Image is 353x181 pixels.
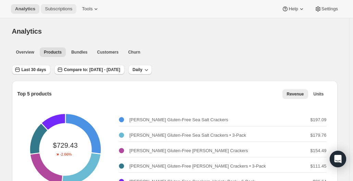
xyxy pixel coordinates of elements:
button: Last 30 days [12,65,50,75]
span: Help [289,6,298,12]
span: Bundles [71,49,87,55]
button: Compare to: [DATE] - [DATE] [54,65,124,75]
span: Analytics [15,6,35,12]
span: Compare to: [DATE] - [DATE] [64,67,120,72]
span: Settings [321,6,338,12]
p: [PERSON_NAME] Gluten-Free Sea Salt Crackers [130,116,228,123]
p: $179.76 [311,132,327,139]
span: Subscriptions [45,6,72,12]
span: Analytics [12,27,42,35]
p: [PERSON_NAME] Gluten-Free [PERSON_NAME] Crackers • 3-Pack [130,163,266,170]
button: Help [278,4,309,14]
p: $154.49 [311,147,327,154]
span: Overview [16,49,34,55]
span: Last 30 days [22,67,46,72]
span: Products [44,49,62,55]
p: Top 5 products [17,90,52,97]
button: Analytics [11,4,39,14]
p: [PERSON_NAME] Gluten-Free Sea Salt Crackers • 3-Pack [130,132,246,139]
p: [PERSON_NAME] Gluten-Free [PERSON_NAME] Crackers [130,147,248,154]
p: $111.45 [311,163,327,170]
span: Customers [97,49,119,55]
button: Settings [311,4,342,14]
span: Daily [133,67,143,72]
button: Daily [129,65,152,75]
button: Subscriptions [41,4,76,14]
span: Units [314,91,324,97]
div: Open Intercom Messenger [330,151,346,167]
span: Tools [82,6,93,12]
button: Tools [78,4,104,14]
span: Revenue [287,91,304,97]
span: Churn [128,49,140,55]
p: $197.09 [311,116,327,123]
